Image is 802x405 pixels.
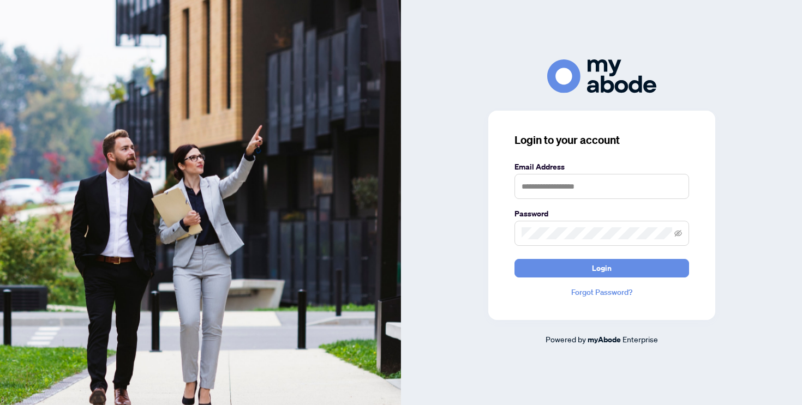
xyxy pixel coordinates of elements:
span: Login [592,259,612,277]
h3: Login to your account [514,132,689,148]
label: Email Address [514,161,689,173]
span: Powered by [546,334,586,344]
span: Enterprise [623,334,658,344]
button: Login [514,259,689,277]
label: Password [514,208,689,220]
img: ma-logo [547,59,656,93]
a: myAbode [588,334,621,346]
a: Forgot Password? [514,286,689,298]
span: eye-invisible [674,229,682,237]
